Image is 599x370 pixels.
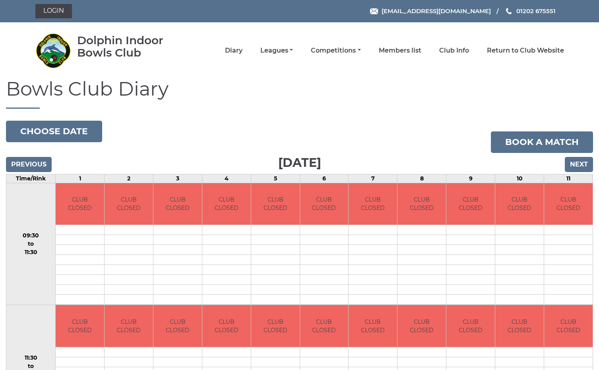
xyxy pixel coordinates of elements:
[56,183,104,225] td: CLUB CLOSED
[311,46,361,55] a: Competitions
[516,7,556,15] span: 01202 675551
[300,174,349,183] td: 6
[370,6,491,16] a: Email [EMAIL_ADDRESS][DOMAIN_NAME]
[491,131,593,153] a: Book a match
[349,305,397,347] td: CLUB CLOSED
[225,46,242,55] a: Diary
[300,305,349,347] td: CLUB CLOSED
[379,46,421,55] a: Members list
[153,174,202,183] td: 3
[153,305,202,347] td: CLUB CLOSED
[35,4,72,18] a: Login
[495,174,544,183] td: 10
[495,183,544,225] td: CLUB CLOSED
[202,305,251,347] td: CLUB CLOSED
[6,174,56,183] td: Time/Rink
[397,305,446,347] td: CLUB CLOSED
[397,174,446,183] td: 8
[439,46,469,55] a: Club Info
[397,183,446,225] td: CLUB CLOSED
[349,174,397,183] td: 7
[104,174,153,183] td: 2
[6,157,52,172] input: Previous
[202,183,251,225] td: CLUB CLOSED
[495,305,544,347] td: CLUB CLOSED
[202,174,251,183] td: 4
[300,183,349,225] td: CLUB CLOSED
[446,183,495,225] td: CLUB CLOSED
[6,121,102,142] button: Choose date
[506,8,512,14] img: Phone us
[153,183,202,225] td: CLUB CLOSED
[370,8,378,14] img: Email
[382,7,491,15] span: [EMAIL_ADDRESS][DOMAIN_NAME]
[6,78,593,109] h1: Bowls Club Diary
[251,305,300,347] td: CLUB CLOSED
[565,157,593,172] input: Next
[446,305,495,347] td: CLUB CLOSED
[6,183,56,305] td: 09:30 to 11:30
[349,183,397,225] td: CLUB CLOSED
[260,46,293,55] a: Leagues
[544,305,593,347] td: CLUB CLOSED
[105,305,153,347] td: CLUB CLOSED
[56,174,105,183] td: 1
[446,174,495,183] td: 9
[77,34,186,59] div: Dolphin Indoor Bowls Club
[56,305,104,347] td: CLUB CLOSED
[251,174,300,183] td: 5
[35,33,71,69] img: Dolphin Indoor Bowls Club
[505,6,556,16] a: Phone us 01202 675551
[487,46,564,55] a: Return to Club Website
[544,174,593,183] td: 11
[105,183,153,225] td: CLUB CLOSED
[251,183,300,225] td: CLUB CLOSED
[544,183,593,225] td: CLUB CLOSED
